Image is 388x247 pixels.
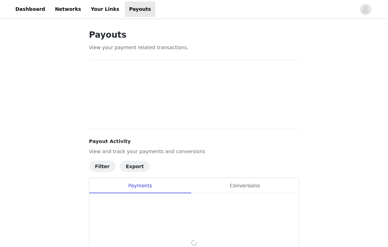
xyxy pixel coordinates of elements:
h1: Payouts [89,29,299,41]
p: View and track your payments and conversions [89,148,299,155]
button: Filter [89,161,115,172]
a: Networks [51,1,85,17]
a: Your Links [87,1,124,17]
div: Payments [89,178,191,194]
h4: Payout Activity [89,138,299,145]
a: Dashboard [11,1,49,17]
div: Conversions [191,178,299,194]
div: avatar [362,4,369,15]
p: View your payment related transactions. [89,44,299,51]
button: Export [120,161,150,172]
a: Payouts [125,1,155,17]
